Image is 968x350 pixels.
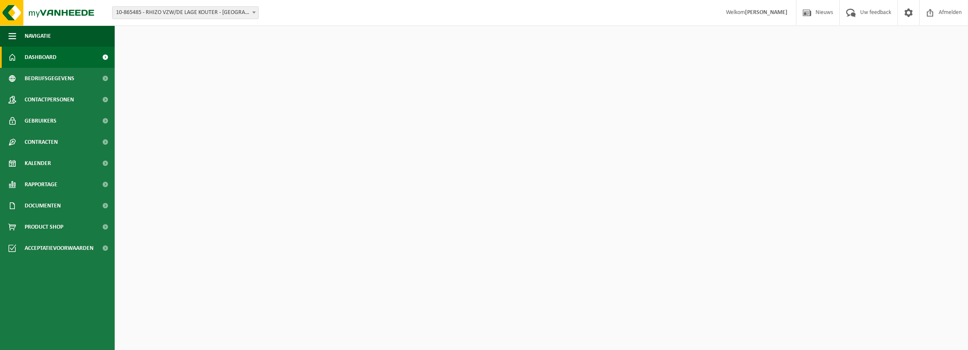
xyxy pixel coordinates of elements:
[25,195,61,216] span: Documenten
[745,9,787,16] strong: [PERSON_NAME]
[112,6,259,19] span: 10-865485 - RHIZO VZW/DE LAGE KOUTER - KORTRIJK
[25,153,51,174] span: Kalender
[25,132,58,153] span: Contracten
[25,68,74,89] span: Bedrijfsgegevens
[25,174,57,195] span: Rapportage
[25,47,56,68] span: Dashboard
[25,238,93,259] span: Acceptatievoorwaarden
[25,25,51,47] span: Navigatie
[25,110,56,132] span: Gebruikers
[25,216,63,238] span: Product Shop
[25,89,74,110] span: Contactpersonen
[113,7,258,19] span: 10-865485 - RHIZO VZW/DE LAGE KOUTER - KORTRIJK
